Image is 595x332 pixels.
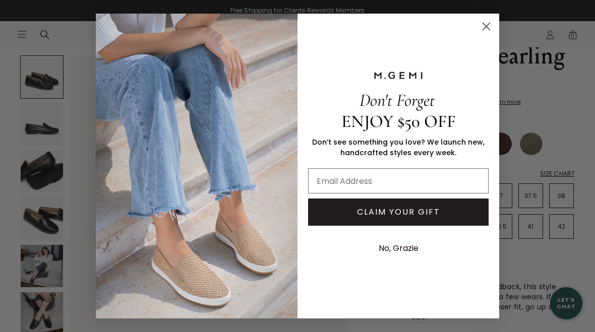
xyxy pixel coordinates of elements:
[478,18,495,35] button: Close dialog
[373,71,424,80] img: M.GEMI
[96,14,297,318] img: M.Gemi
[312,137,485,158] span: Don’t see something you love? We launch new, handcrafted styles every week.
[308,198,489,226] button: CLAIM YOUR GIFT
[360,90,435,111] span: Don't Forget
[308,168,489,193] input: Email Address
[341,111,456,132] span: ENJOY $50 OFF
[374,236,424,261] button: No, Grazie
